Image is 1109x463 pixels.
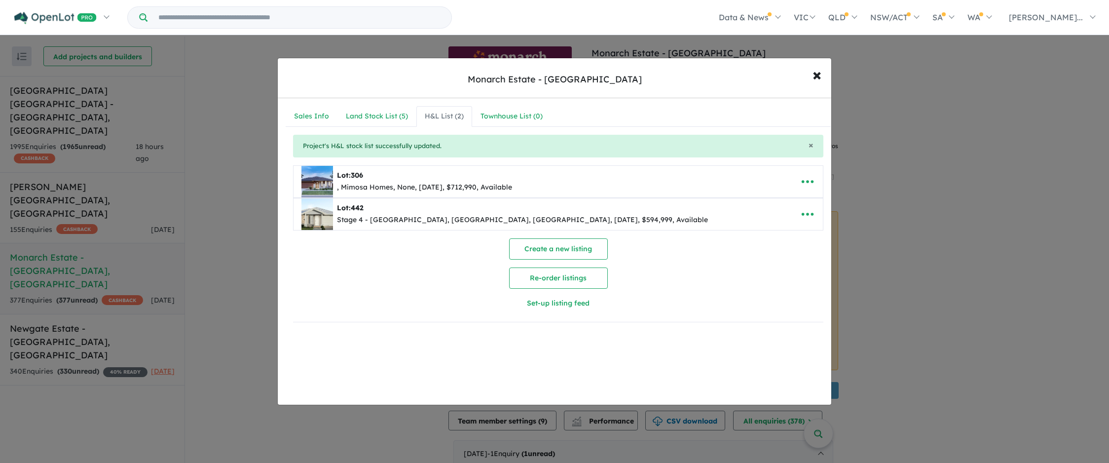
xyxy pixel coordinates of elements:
b: Lot: [337,203,364,212]
span: [PERSON_NAME]... [1009,12,1083,22]
button: Close [809,141,813,150]
div: Sales Info [294,111,329,122]
img: Openlot PRO Logo White [14,12,97,24]
div: H&L List ( 2 ) [425,111,464,122]
button: Set-up listing feed [426,293,691,314]
div: Monarch Estate - [GEOGRAPHIC_DATA] [468,73,642,86]
img: Monarch%20Estate%20-%20Deanside%20-%20Lot%20442___1750299667.jpg [301,198,333,230]
div: Project's H&L stock list successfully updated. [293,135,823,157]
span: × [813,64,821,85]
div: Stage 4 - [GEOGRAPHIC_DATA], [GEOGRAPHIC_DATA], [GEOGRAPHIC_DATA], [DATE], $594,999, Available [337,214,708,226]
img: Monarch%20Estate%20-%20Deanside%20-%20Lot%20306___1750223965.jpg [301,166,333,197]
div: Land Stock List ( 5 ) [346,111,408,122]
span: × [809,139,813,151]
span: 306 [351,171,363,180]
div: , Mimosa Homes, None, [DATE], $712,990, Available [337,182,512,193]
button: Re-order listings [509,268,608,289]
b: Lot: [337,171,363,180]
button: Create a new listing [509,238,608,260]
input: Try estate name, suburb, builder or developer [149,7,449,28]
span: 442 [351,203,364,212]
div: Townhouse List ( 0 ) [481,111,543,122]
